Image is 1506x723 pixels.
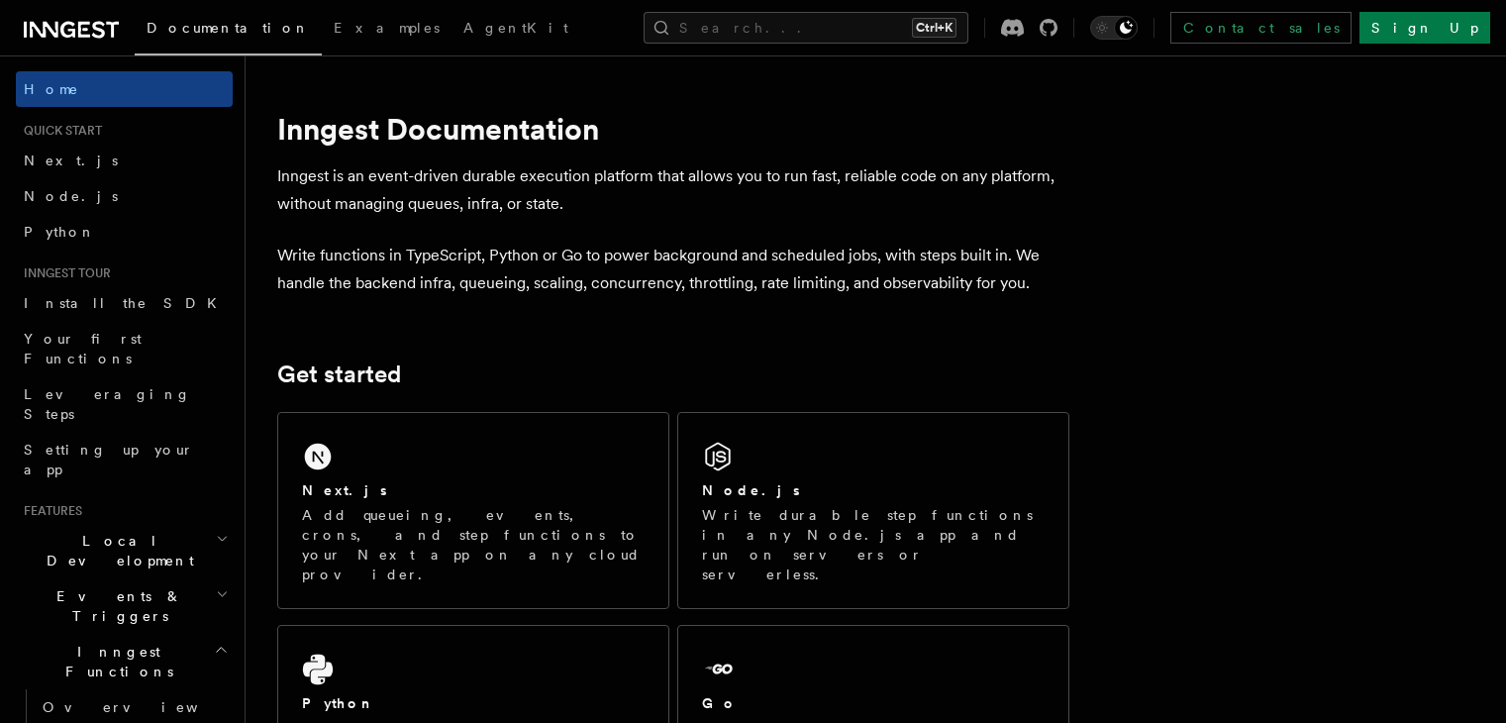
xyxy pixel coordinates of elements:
[702,693,738,713] h2: Go
[277,242,1069,297] p: Write functions in TypeScript, Python or Go to power background and scheduled jobs, with steps bu...
[1090,16,1138,40] button: Toggle dark mode
[16,285,233,321] a: Install the SDK
[702,505,1045,584] p: Write durable step functions in any Node.js app and run on servers or serverless.
[16,123,102,139] span: Quick start
[302,693,375,713] h2: Python
[463,20,568,36] span: AgentKit
[24,188,118,204] span: Node.js
[16,531,216,570] span: Local Development
[16,432,233,487] a: Setting up your app
[16,523,233,578] button: Local Development
[16,503,82,519] span: Features
[16,321,233,376] a: Your first Functions
[24,442,194,477] span: Setting up your app
[16,143,233,178] a: Next.js
[24,295,229,311] span: Install the SDK
[677,412,1069,609] a: Node.jsWrite durable step functions in any Node.js app and run on servers or serverless.
[644,12,968,44] button: Search...Ctrl+K
[334,20,440,36] span: Examples
[302,480,387,500] h2: Next.js
[322,6,452,53] a: Examples
[43,699,247,715] span: Overview
[277,412,669,609] a: Next.jsAdd queueing, events, crons, and step functions to your Next app on any cloud provider.
[16,214,233,250] a: Python
[24,386,191,422] span: Leveraging Steps
[16,71,233,107] a: Home
[277,361,401,388] a: Get started
[135,6,322,55] a: Documentation
[16,265,111,281] span: Inngest tour
[277,111,1069,147] h1: Inngest Documentation
[16,634,233,689] button: Inngest Functions
[16,578,233,634] button: Events & Triggers
[24,224,96,240] span: Python
[912,18,956,38] kbd: Ctrl+K
[702,480,800,500] h2: Node.js
[16,376,233,432] a: Leveraging Steps
[277,162,1069,218] p: Inngest is an event-driven durable execution platform that allows you to run fast, reliable code ...
[1359,12,1490,44] a: Sign Up
[24,331,142,366] span: Your first Functions
[24,153,118,168] span: Next.js
[16,178,233,214] a: Node.js
[1170,12,1352,44] a: Contact sales
[452,6,580,53] a: AgentKit
[147,20,310,36] span: Documentation
[302,505,645,584] p: Add queueing, events, crons, and step functions to your Next app on any cloud provider.
[16,586,216,626] span: Events & Triggers
[24,79,79,99] span: Home
[16,642,214,681] span: Inngest Functions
